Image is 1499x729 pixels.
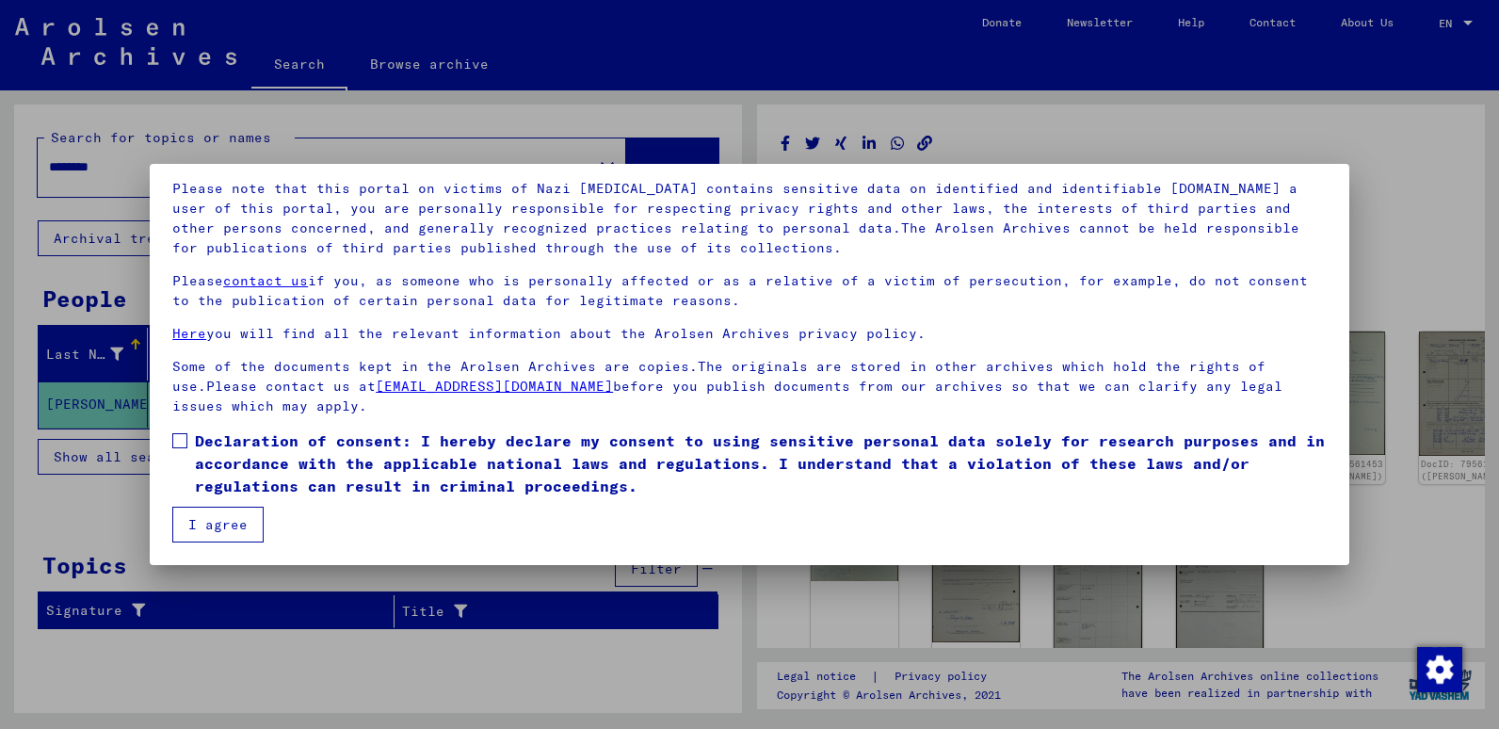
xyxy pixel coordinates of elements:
span: Declaration of consent: I hereby declare my consent to using sensitive personal data solely for r... [195,429,1327,497]
img: Change consent [1417,647,1462,692]
p: Please note that this portal on victims of Nazi [MEDICAL_DATA] contains sensitive data on identif... [172,179,1327,258]
p: Some of the documents kept in the Arolsen Archives are copies.The originals are stored in other a... [172,357,1327,416]
button: I agree [172,507,264,543]
a: contact us [223,272,308,289]
a: [EMAIL_ADDRESS][DOMAIN_NAME] [376,378,613,395]
a: Here [172,325,206,342]
p: you will find all the relevant information about the Arolsen Archives privacy policy. [172,324,1327,344]
p: Please if you, as someone who is personally affected or as a relative of a victim of persecution,... [172,271,1327,311]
